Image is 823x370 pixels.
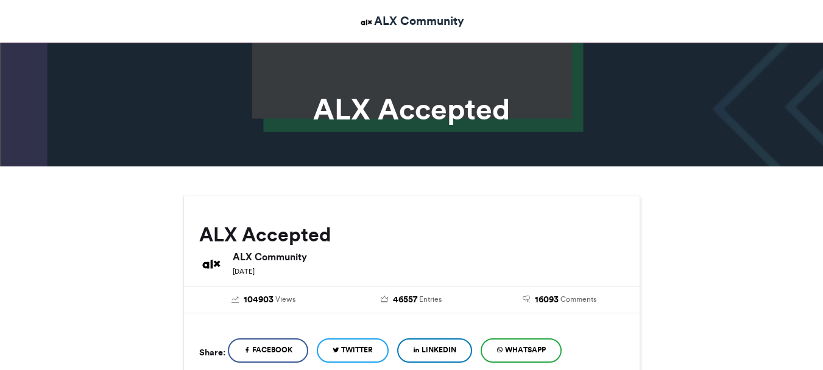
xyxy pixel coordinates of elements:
[560,294,596,305] span: Comments
[199,344,225,360] h5: Share:
[199,252,224,276] img: ALX Community
[359,15,374,30] img: ALX Community
[317,338,389,363] a: Twitter
[393,293,417,307] span: 46557
[74,94,750,124] h1: ALX Accepted
[419,294,442,305] span: Entries
[495,293,624,307] a: 16093 Comments
[228,338,308,363] a: Facebook
[422,344,456,355] span: LinkedIn
[275,294,295,305] span: Views
[505,344,546,355] span: WhatsApp
[347,293,476,307] a: 46557 Entries
[233,267,255,276] small: [DATE]
[199,293,329,307] a: 104903 Views
[481,338,562,363] a: WhatsApp
[244,293,274,307] span: 104903
[397,338,472,363] a: LinkedIn
[233,252,624,261] h6: ALX Community
[359,12,464,30] a: ALX Community
[199,224,624,246] h2: ALX Accepted
[535,293,559,307] span: 16093
[341,344,373,355] span: Twitter
[252,344,292,355] span: Facebook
